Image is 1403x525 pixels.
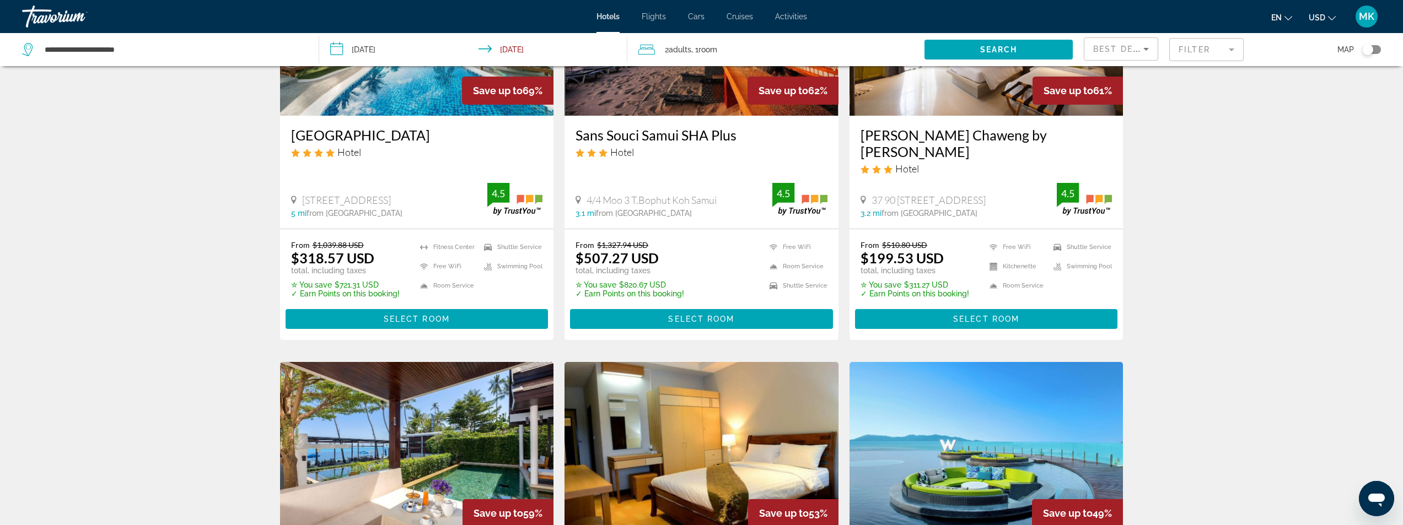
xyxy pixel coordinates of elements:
[861,280,969,289] p: $311.27 USD
[473,85,523,96] span: Save up to
[596,12,620,21] a: Hotels
[984,279,1048,293] li: Room Service
[772,183,827,215] img: trustyou-badge.svg
[861,240,879,250] span: From
[576,280,616,289] span: ✮ You save
[462,77,553,105] div: 69%
[627,33,924,66] button: Travelers: 2 adults, 0 children
[1359,481,1394,516] iframe: Кнопка запуска окна обмена сообщениями
[759,507,809,519] span: Save up to
[881,209,977,218] span: from [GEOGRAPHIC_DATA]
[313,240,364,250] del: $1,039.88 USD
[291,240,310,250] span: From
[415,240,479,254] li: Fitness Center
[286,312,549,324] a: Select Room
[1057,187,1079,200] div: 4.5
[764,240,827,254] li: Free WiFi
[642,12,666,21] a: Flights
[576,209,596,218] span: 3.1 mi
[596,209,692,218] span: from [GEOGRAPHIC_DATA]
[291,280,400,289] p: $721.31 USD
[415,279,479,293] li: Room Service
[337,146,361,158] span: Hotel
[291,146,543,158] div: 4 star Hotel
[576,250,659,266] ins: $507.27 USD
[1309,13,1325,22] span: USD
[1093,42,1149,56] mat-select: Sort by
[576,266,684,275] p: total, including taxes
[1169,37,1244,62] button: Filter
[587,194,717,206] span: 4/4 Moo 3 T.Bophut Koh Samui
[22,2,132,31] a: Travorium
[1044,85,1093,96] span: Save up to
[668,315,734,323] span: Select Room
[984,240,1048,254] li: Free WiFi
[1271,13,1282,22] span: en
[479,240,542,254] li: Shuttle Service
[691,42,717,57] span: , 1
[1359,11,1374,22] span: MK
[748,77,838,105] div: 62%
[861,127,1112,160] a: [PERSON_NAME] Chaweng by [PERSON_NAME]
[855,312,1118,324] a: Select Room
[861,280,901,289] span: ✮ You save
[487,187,509,200] div: 4.5
[984,259,1048,273] li: Kitchenette
[861,163,1112,175] div: 3 star Hotel
[688,12,705,21] a: Cars
[861,250,944,266] ins: $199.53 USD
[1048,240,1112,254] li: Shuttle Service
[764,279,827,293] li: Shuttle Service
[610,146,634,158] span: Hotel
[597,240,648,250] del: $1,327.94 USD
[861,289,969,298] p: ✓ Earn Points on this booking!
[861,209,881,218] span: 3.2 mi
[286,309,549,329] button: Select Room
[291,250,374,266] ins: $318.57 USD
[291,280,332,289] span: ✮ You save
[1043,507,1093,519] span: Save up to
[291,209,307,218] span: 5 mi
[882,240,927,250] del: $510.80 USD
[291,127,543,143] a: [GEOGRAPHIC_DATA]
[775,12,807,21] a: Activities
[487,183,542,215] img: trustyou-badge.svg
[980,45,1018,54] span: Search
[669,45,691,54] span: Adults
[576,127,827,143] a: Sans Souci Samui SHA Plus
[698,45,717,54] span: Room
[855,309,1118,329] button: Select Room
[1033,77,1123,105] div: 61%
[924,40,1073,59] button: Search
[1093,45,1151,53] span: Best Deals
[302,194,391,206] span: [STREET_ADDRESS]
[861,266,969,275] p: total, including taxes
[474,507,523,519] span: Save up to
[727,12,753,21] a: Cruises
[291,289,400,298] p: ✓ Earn Points on this booking!
[576,289,684,298] p: ✓ Earn Points on this booking!
[1271,9,1292,25] button: Change language
[1048,259,1112,273] li: Swimming Pool
[759,85,808,96] span: Save up to
[576,240,594,250] span: From
[576,146,827,158] div: 3 star Hotel
[1057,183,1112,215] img: trustyou-badge.svg
[415,259,479,273] li: Free WiFi
[1352,5,1381,28] button: User Menu
[384,315,450,323] span: Select Room
[576,280,684,289] p: $820.67 USD
[665,42,691,57] span: 2
[570,312,833,324] a: Select Room
[1337,42,1354,57] span: Map
[479,259,542,273] li: Swimming Pool
[895,163,919,175] span: Hotel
